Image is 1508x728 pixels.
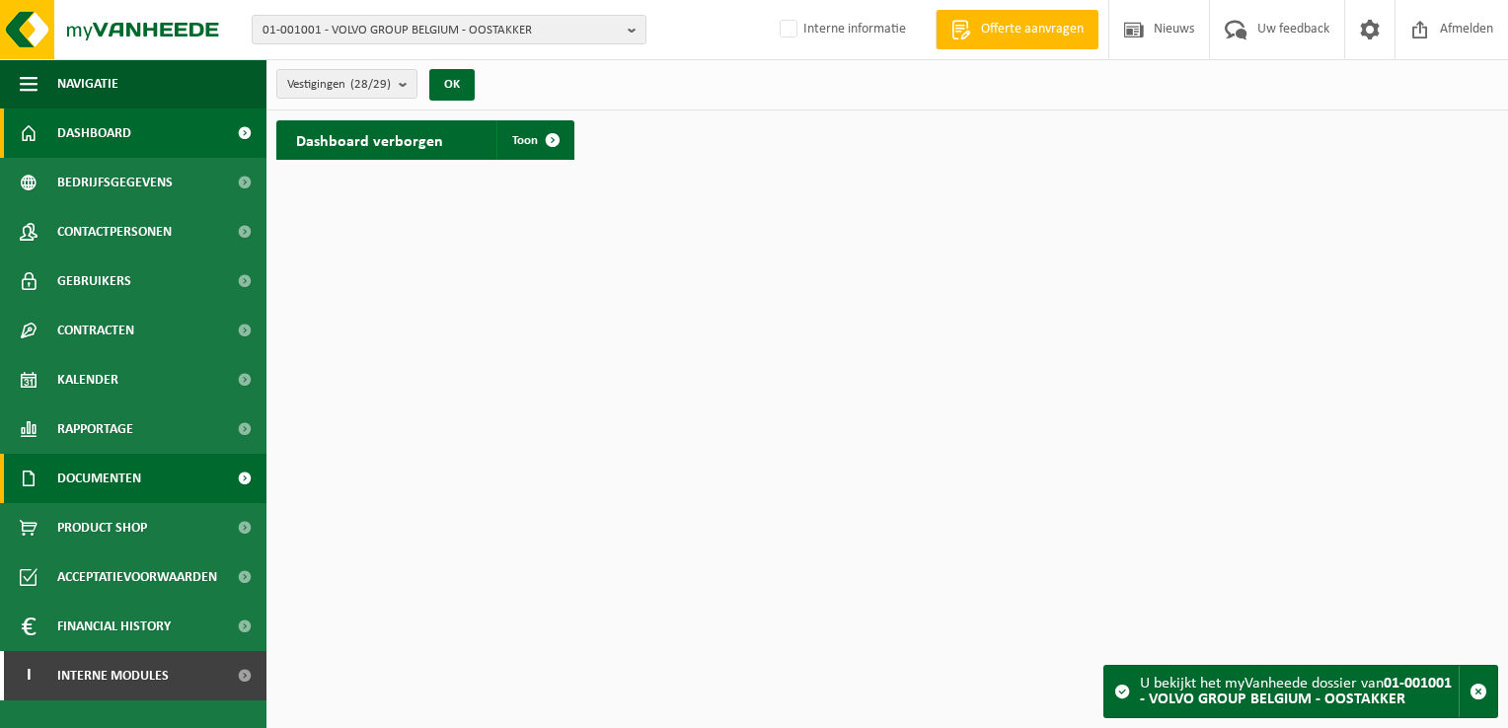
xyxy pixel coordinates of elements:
span: Financial History [57,602,171,651]
button: OK [429,69,475,101]
span: Dashboard [57,109,131,158]
span: Bedrijfsgegevens [57,158,173,207]
span: Offerte aanvragen [976,20,1089,39]
strong: 01-001001 - VOLVO GROUP BELGIUM - OOSTAKKER [1140,676,1452,707]
h2: Dashboard verborgen [276,120,463,159]
span: Acceptatievoorwaarden [57,552,217,602]
span: Gebruikers [57,256,131,306]
span: Documenten [57,454,141,503]
span: Rapportage [57,404,133,454]
a: Toon [496,120,572,160]
button: Vestigingen(28/29) [276,69,417,99]
span: Interne modules [57,651,169,700]
span: Navigatie [57,59,118,109]
span: Toon [512,134,538,147]
span: I [20,651,38,700]
label: Interne informatie [776,15,906,44]
button: 01-001001 - VOLVO GROUP BELGIUM - OOSTAKKER [252,15,646,44]
div: U bekijkt het myVanheede dossier van [1140,666,1459,717]
span: Kalender [57,355,118,404]
span: Vestigingen [287,70,391,100]
count: (28/29) [350,78,391,91]
span: 01-001001 - VOLVO GROUP BELGIUM - OOSTAKKER [263,16,620,45]
span: Product Shop [57,503,147,552]
span: Contactpersonen [57,207,172,256]
span: Contracten [57,306,134,355]
a: Offerte aanvragen [936,10,1098,49]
